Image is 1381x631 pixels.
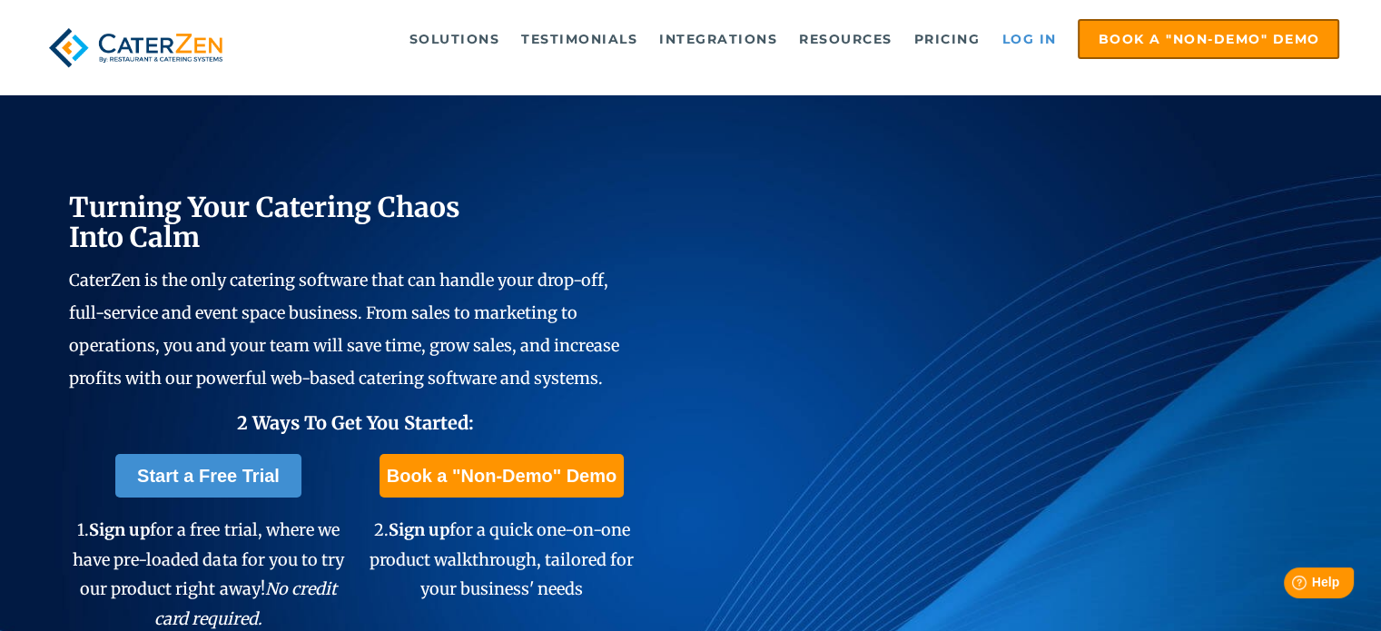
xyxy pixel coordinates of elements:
[115,454,301,498] a: Start a Free Trial
[69,190,460,254] span: Turning Your Catering Chaos Into Calm
[400,21,509,57] a: Solutions
[1078,19,1339,59] a: Book a "Non-Demo" Demo
[388,519,449,540] span: Sign up
[790,21,902,57] a: Resources
[650,21,786,57] a: Integrations
[380,454,624,498] a: Book a "Non-Demo" Demo
[905,21,990,57] a: Pricing
[154,578,337,628] em: No credit card required.
[263,19,1339,59] div: Navigation Menu
[69,270,619,389] span: CaterZen is the only catering software that can handle your drop-off, full-service and event spac...
[992,21,1065,57] a: Log in
[236,411,473,434] span: 2 Ways To Get You Started:
[512,21,646,57] a: Testimonials
[73,519,343,628] span: 1. for a free trial, where we have pre-loaded data for you to try our product right away!
[370,519,634,599] span: 2. for a quick one-on-one product walkthrough, tailored for your business' needs
[89,519,150,540] span: Sign up
[42,19,231,76] img: caterzen
[1219,560,1361,611] iframe: Help widget launcher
